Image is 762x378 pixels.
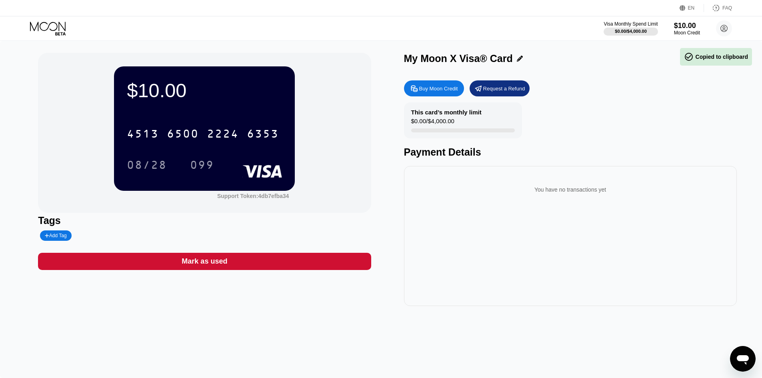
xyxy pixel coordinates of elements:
[217,193,289,199] div: Support Token: 4db7efba34
[207,128,239,141] div: 2224
[404,53,513,64] div: My Moon X Visa® Card
[470,80,530,96] div: Request a Refund
[704,4,732,12] div: FAQ
[688,5,695,11] div: EN
[730,346,756,372] iframe: Nút để khởi chạy cửa sổ nhắn tin
[190,160,214,172] div: 099
[411,118,454,128] div: $0.00 / $4,000.00
[40,230,71,241] div: Add Tag
[722,5,732,11] div: FAQ
[247,128,279,141] div: 6353
[411,109,482,116] div: This card’s monthly limit
[680,4,704,12] div: EN
[615,29,647,34] div: $0.00 / $4,000.00
[38,215,371,226] div: Tags
[419,85,458,92] div: Buy Moon Credit
[184,155,220,175] div: 099
[404,80,464,96] div: Buy Moon Credit
[38,253,371,270] div: Mark as used
[167,128,199,141] div: 6500
[674,30,700,36] div: Moon Credit
[122,124,284,144] div: 4513650022246353
[684,52,748,62] div: Copied to clipboard
[410,178,730,201] div: You have no transactions yet
[121,155,173,175] div: 08/28
[483,85,525,92] div: Request a Refund
[404,146,737,158] div: Payment Details
[604,21,658,27] div: Visa Monthly Spend Limit
[684,52,694,62] span: 
[127,160,167,172] div: 08/28
[674,22,700,36] div: $10.00Moon Credit
[127,128,159,141] div: 4513
[604,21,658,36] div: Visa Monthly Spend Limit$0.00/$4,000.00
[45,233,66,238] div: Add Tag
[182,257,227,266] div: Mark as used
[127,79,282,102] div: $10.00
[674,22,700,30] div: $10.00
[217,193,289,199] div: Support Token:4db7efba34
